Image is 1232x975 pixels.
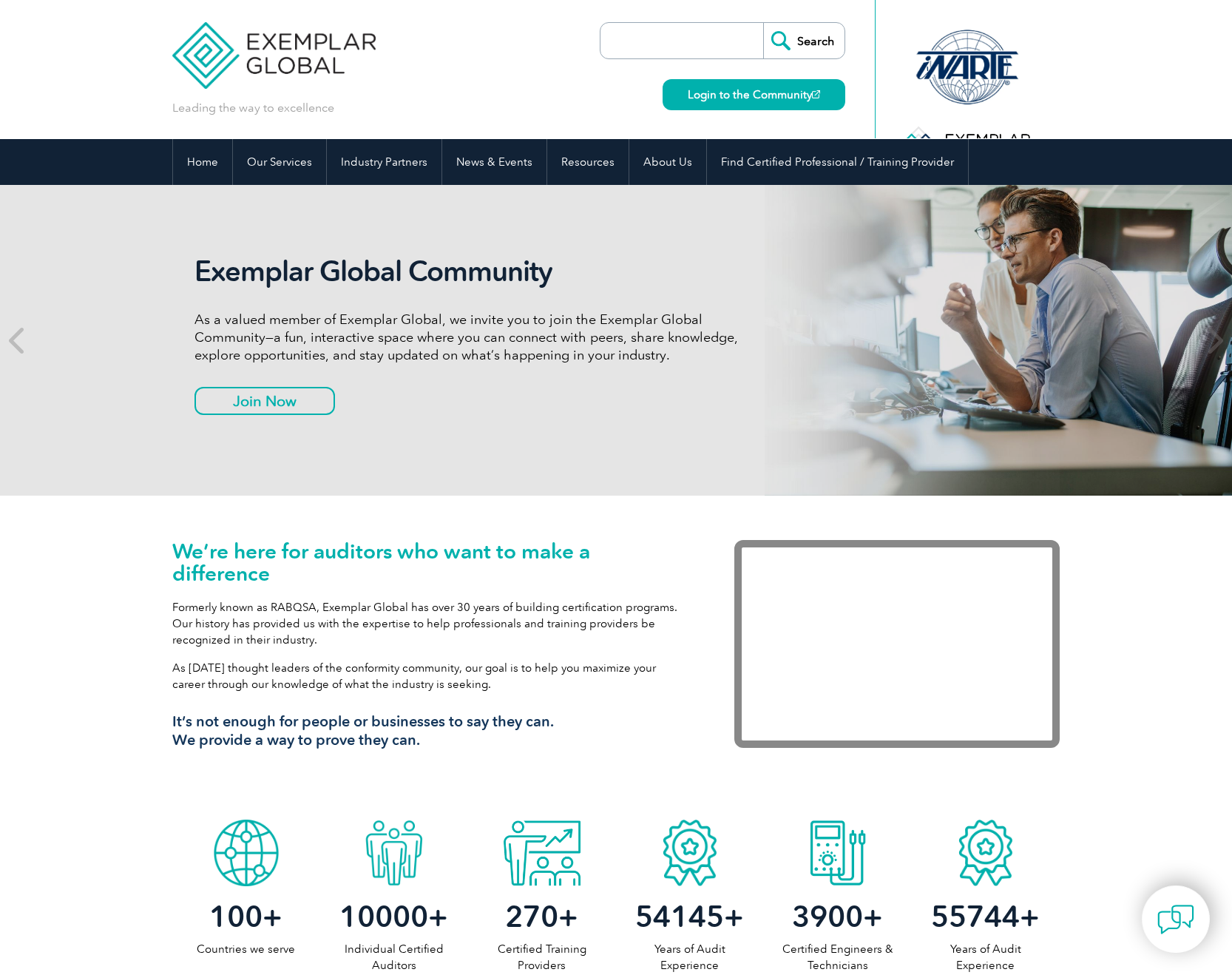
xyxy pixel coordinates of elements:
a: Our Services [233,139,326,185]
a: Resources [547,139,629,185]
span: 10000 [339,899,428,934]
h2: + [468,905,616,928]
p: Individual Certified Auditors [320,941,468,974]
span: 100 [209,899,263,934]
h2: + [172,905,320,928]
p: Certified Training Providers [468,941,616,974]
span: 54145 [635,899,724,934]
h1: We’re here for auditors who want to make a difference [172,540,690,584]
p: As a valued member of Exemplar Global, we invite you to join the Exemplar Global Community—a fun,... [194,311,749,364]
h2: Exemplar Global Community [194,254,749,289]
a: Industry Partners [327,139,441,185]
p: As [DATE] thought leaders of the conformity community, our goal is to help you maximize your care... [172,660,690,692]
span: 55744 [931,899,1020,934]
img: open_square.png [812,90,820,98]
a: Join Now [194,387,335,415]
p: Formerly known as RABQSA, Exemplar Global has over 30 years of building certification programs. O... [172,599,690,648]
p: Countries we serve [172,941,320,957]
iframe: Exemplar Global: Working together to make a difference [734,540,1060,748]
h2: + [764,905,912,928]
p: Certified Engineers & Technicians [764,941,912,974]
p: Years of Audit Experience [616,941,764,974]
a: News & Events [442,139,546,185]
a: Find Certified Professional / Training Provider [707,139,968,185]
a: Login to the Community [663,79,845,110]
p: Leading the way to excellence [172,100,334,116]
img: contact-chat.png [1157,901,1194,938]
h2: + [912,905,1060,928]
span: 270 [505,899,558,934]
a: About Us [629,139,706,185]
h2: + [320,905,468,928]
h2: + [616,905,764,928]
span: 3900 [792,899,863,934]
h3: It’s not enough for people or businesses to say they can. We provide a way to prove they can. [172,712,690,749]
a: Home [173,139,232,185]
input: Search [763,23,845,58]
